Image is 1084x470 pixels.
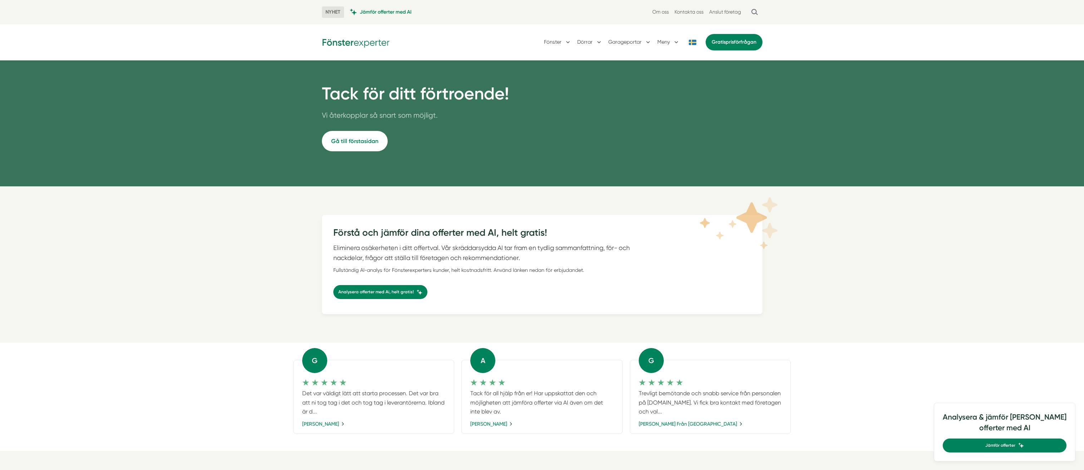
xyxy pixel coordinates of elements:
[302,348,327,373] div: G
[706,34,762,50] a: Gratisprisförfrågan
[322,83,509,110] h1: Tack för ditt förtroende!
[544,33,572,52] button: Fönster
[712,39,726,45] span: Gratis
[985,442,1015,449] span: Jämför offerter
[747,6,762,19] button: Öppna sök
[333,285,427,299] a: Analysera offerter med Ai, helt gratis!
[302,389,446,416] p: Det var väldigt lätt att starta processen. Det var bra att ni tog tag i det och tog tag i leveran...
[470,420,512,428] a: [PERSON_NAME]
[943,412,1066,439] h4: Analysera & jämför [PERSON_NAME] offerter med AI
[333,266,644,274] div: Fullständig AI-analys för Fönsterexperters kunder, helt kostnadsfritt. Använd länken nedan för er...
[675,9,703,15] a: Kontakta oss
[470,389,614,416] p: Tack för all hjälp från er! Har uppskattat den och möjligheten att jämföra offerter via AI även o...
[302,420,344,428] a: [PERSON_NAME]
[577,33,603,52] button: Dörrar
[322,110,509,124] p: Vi återkopplar så snart som möjligt.
[639,389,782,416] p: Trevligt bemötande och snabb service från personalen på [DOMAIN_NAME]. Vi fick bra kontakt med fö...
[943,439,1066,452] a: Jämför offerter
[360,9,412,15] span: Jämför offerter med AI
[639,420,742,428] a: [PERSON_NAME] från [GEOGRAPHIC_DATA]
[322,6,344,18] span: NYHET
[709,9,741,15] a: Anslut företag
[639,348,664,373] div: G
[338,289,414,295] span: Analysera offerter med Ai, helt gratis!
[608,33,652,52] button: Garageportar
[470,348,495,373] div: A
[322,36,390,48] img: Fönsterexperter Logotyp
[333,226,644,243] h3: Förstå och jämför dina offerter med AI, helt gratis!
[657,33,680,52] button: Meny
[652,9,669,15] a: Om oss
[322,131,388,151] a: Gå till förstasidan
[333,243,644,263] p: Eliminera osäkerheten i ditt offertval. Vår skräddarsydda AI tar fram en tydlig sammanfattning, f...
[350,9,412,15] a: Jämför offerter med AI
